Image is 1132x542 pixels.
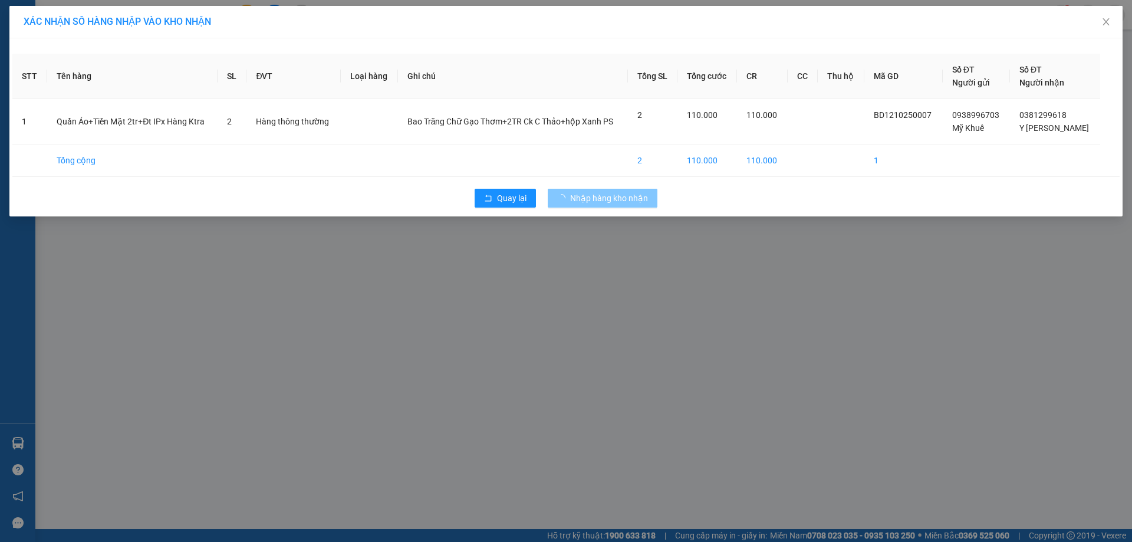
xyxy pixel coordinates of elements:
span: Mỹ Khuê [952,123,984,133]
th: Ghi chú [398,54,628,99]
th: SL [218,54,246,99]
td: Tổng cộng [47,144,218,177]
span: Số ĐT [952,65,975,74]
th: Tên hàng [47,54,218,99]
th: ĐVT [246,54,340,99]
td: Hàng thông thường [246,99,340,144]
span: loading [557,194,570,202]
span: 0938996703 [952,110,999,120]
th: Tổng cước [677,54,737,99]
span: 2 [637,110,642,120]
span: rollback [484,194,492,203]
span: close [1101,17,1111,27]
span: XÁC NHẬN SỐ HÀNG NHẬP VÀO KHO NHẬN [24,16,211,27]
button: Close [1090,6,1123,39]
span: Người nhận [1019,78,1064,87]
th: Thu hộ [818,54,864,99]
span: Người gửi [952,78,990,87]
td: 2 [628,144,678,177]
button: Nhập hàng kho nhận [548,189,657,208]
span: Bao Trăng Chữ Gạo Thơm+2TR Ck C Thảo+hộp Xanh PS [407,117,614,126]
th: Tổng SL [628,54,678,99]
th: Loại hàng [341,54,398,99]
td: 1 [864,144,943,177]
span: Nhập hàng kho nhận [570,192,648,205]
span: 110.000 [687,110,718,120]
td: Quần Áo+Tiền Mặt 2tr+Đt IPx Hàng Ktra [47,99,218,144]
th: STT [12,54,47,99]
td: 110.000 [737,144,788,177]
span: 2 [227,117,232,126]
th: CC [788,54,818,99]
span: Quay lại [497,192,526,205]
th: Mã GD [864,54,943,99]
span: Số ĐT [1019,65,1042,74]
td: 110.000 [677,144,737,177]
span: BD1210250007 [874,110,932,120]
span: 110.000 [746,110,777,120]
span: 0381299618 [1019,110,1067,120]
th: CR [737,54,788,99]
span: Y [PERSON_NAME] [1019,123,1089,133]
td: 1 [12,99,47,144]
button: rollbackQuay lại [475,189,536,208]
